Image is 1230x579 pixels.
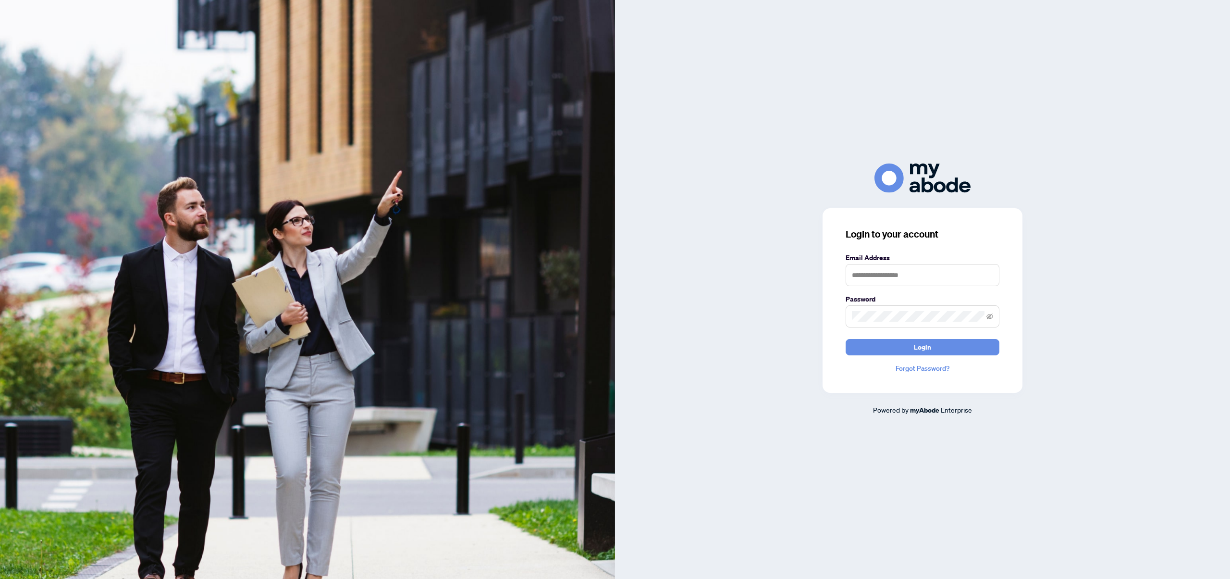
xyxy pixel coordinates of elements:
[873,405,909,414] span: Powered by
[914,340,931,355] span: Login
[910,405,939,415] a: myAbode
[941,405,972,414] span: Enterprise
[846,252,999,263] label: Email Address
[846,339,999,355] button: Login
[846,294,999,304] label: Password
[846,363,999,374] a: Forgot Password?
[846,227,999,241] h3: Login to your account
[986,313,993,320] span: eye-invisible
[874,164,971,193] img: ma-logo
